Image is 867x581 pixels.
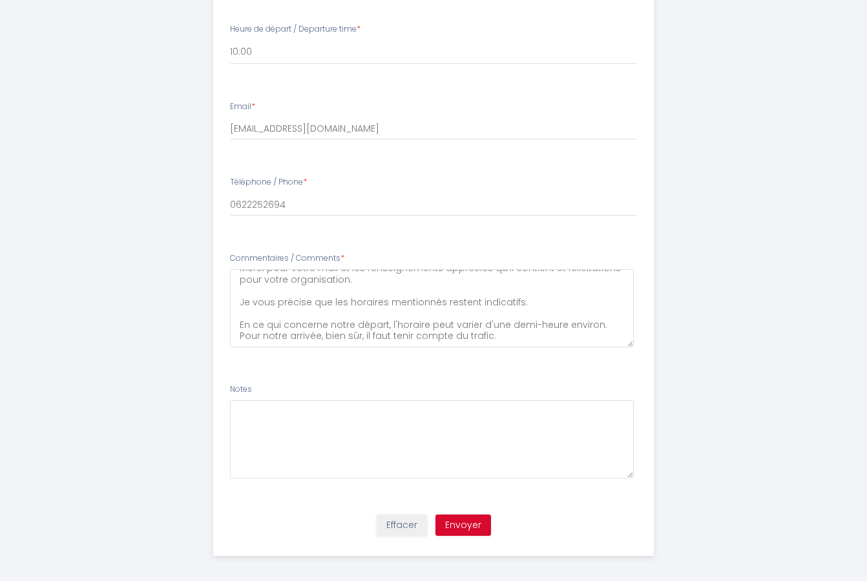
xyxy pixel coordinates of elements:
label: Commentaires / Comments [230,252,344,265]
label: Heure de départ / Departure time [230,23,360,36]
label: Email [230,101,255,113]
button: Envoyer [435,515,491,536]
button: Effacer [377,515,427,536]
label: Notes [230,383,252,396]
label: Téléphone / Phone [230,176,307,189]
